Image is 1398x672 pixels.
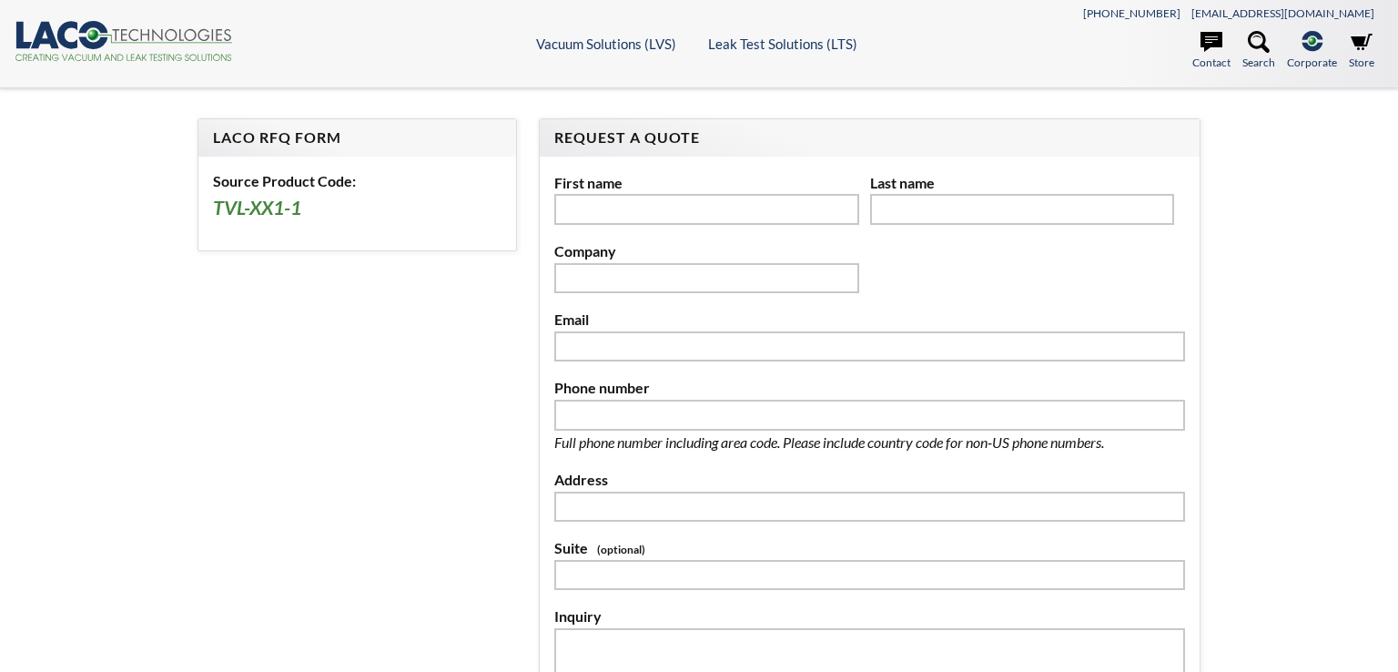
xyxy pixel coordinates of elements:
label: Address [554,468,1185,492]
label: Company [554,239,858,263]
label: Suite [554,536,1185,560]
label: Last name [870,171,1174,195]
h4: LACO RFQ Form [213,128,501,148]
a: Leak Test Solutions (LTS) [708,36,857,52]
a: Search [1242,31,1275,71]
b: Source Product Code: [213,172,356,189]
a: [EMAIL_ADDRESS][DOMAIN_NAME] [1191,6,1374,20]
label: Phone number [554,376,1185,400]
a: Contact [1192,31,1231,71]
a: Store [1349,31,1374,71]
label: Inquiry [554,605,1185,628]
label: First name [554,171,858,195]
a: [PHONE_NUMBER] [1083,6,1180,20]
label: Email [554,308,1185,331]
h3: TVL-XX1-1 [213,196,501,221]
p: Full phone number including area code. Please include country code for non-US phone numbers. [554,431,1164,454]
span: Corporate [1287,54,1337,71]
a: Vacuum Solutions (LVS) [536,36,676,52]
h4: Request A Quote [554,128,1185,148]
